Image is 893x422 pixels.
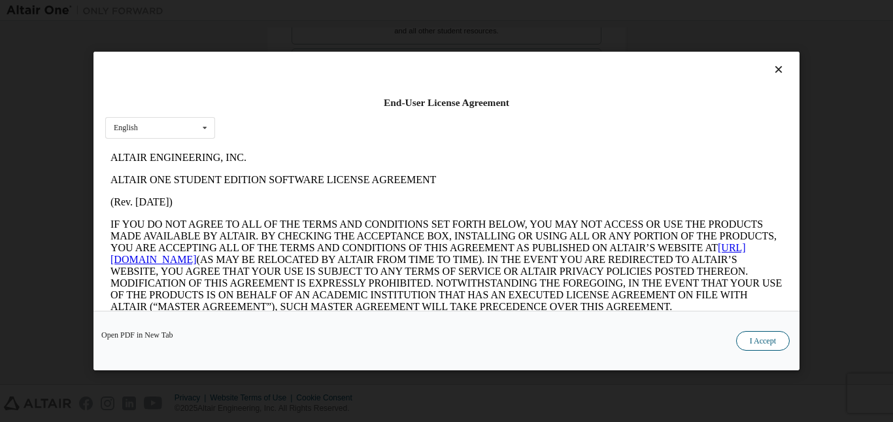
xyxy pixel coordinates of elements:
div: End-User License Agreement [105,96,788,109]
p: ALTAIR ONE STUDENT EDITION SOFTWARE LICENSE AGREEMENT [5,27,677,39]
div: English [114,124,138,132]
button: I Accept [736,331,790,351]
p: (Rev. [DATE]) [5,50,677,62]
a: [URL][DOMAIN_NAME] [5,96,641,118]
p: This Altair One Student Edition Software License Agreement (“Agreement”) is between Altair Engine... [5,177,677,224]
a: Open PDF in New Tab [101,331,173,339]
p: ALTAIR ENGINEERING, INC. [5,5,677,17]
p: IF YOU DO NOT AGREE TO ALL OF THE TERMS AND CONDITIONS SET FORTH BELOW, YOU MAY NOT ACCESS OR USE... [5,72,677,166]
